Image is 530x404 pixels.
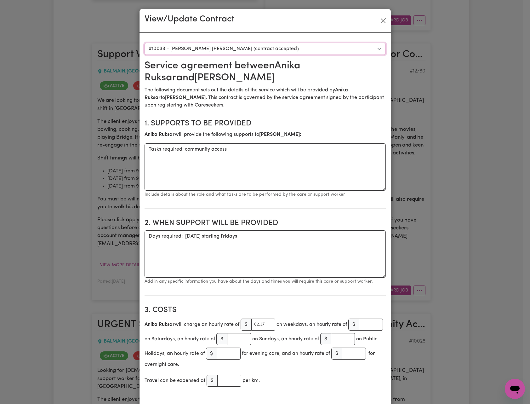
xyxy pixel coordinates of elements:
b: [PERSON_NAME] [259,132,300,137]
b: Anika Ruksar [145,322,175,327]
h2: 1. Supports to be provided [145,119,386,128]
h2: 2. When support will be provided [145,219,386,228]
p: The following document sets out the details of the service which will be provided by to . This co... [145,86,386,109]
span: $ [207,375,218,387]
div: will charge an hourly rate of on weekdays, an hourly rate of on Saturdays, an hourly rate of on S... [145,317,386,368]
textarea: Tasks required: community access [145,143,386,191]
h3: View/Update Contract [145,14,234,25]
p: will provide the following supports to : [145,131,386,138]
h2: 3. Costs [145,306,386,315]
span: $ [320,333,331,345]
textarea: Days required: [DATE] starting Fridays [145,230,386,278]
b: [PERSON_NAME] [165,95,206,100]
span: $ [241,319,252,331]
div: Travel can be expensed at per km. [145,373,386,388]
span: $ [206,348,217,360]
b: Anika Ruksar [145,132,175,137]
span: $ [348,319,359,331]
iframe: Button to launch messaging window [505,379,525,399]
span: $ [331,348,342,360]
small: Include details about the role and what tasks are to be performed by the care or support worker [145,192,345,197]
small: Add in any specific information you have about the days and times you will require this care or s... [145,279,373,284]
button: Close [378,16,388,26]
h2: Service agreement between Anika Ruksar and [PERSON_NAME] [145,60,386,84]
span: $ [216,333,227,345]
